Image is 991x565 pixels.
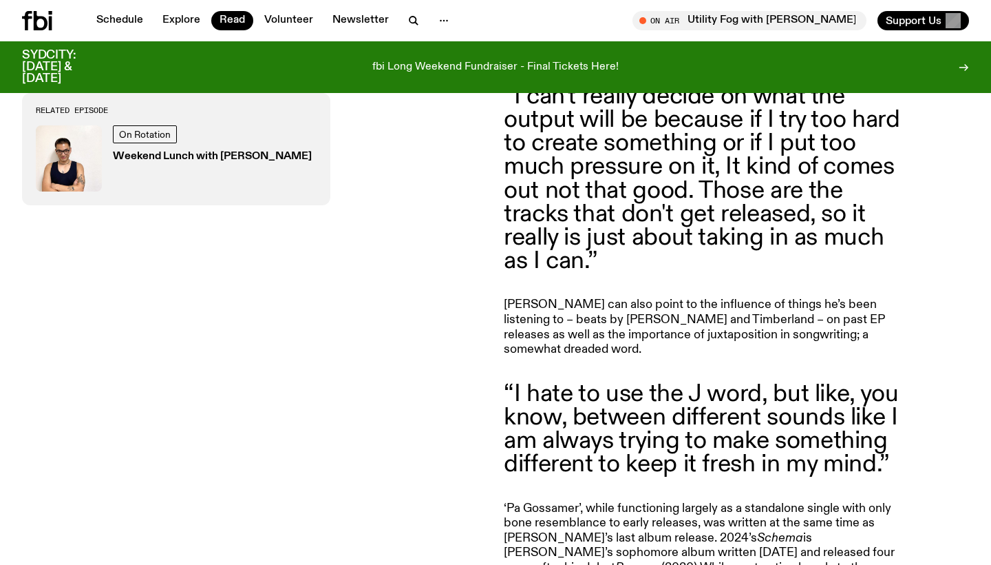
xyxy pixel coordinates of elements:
[88,11,151,30] a: Schedule
[632,11,866,30] button: On AirUtility Fog with [PERSON_NAME]
[36,125,317,192] a: Against a white background, Matt Do wears a black tank top, black glasses and has is arms crossed...
[504,298,900,357] p: [PERSON_NAME] can also point to the influence of things he’s been listening to – beats by [PERSON...
[154,11,209,30] a: Explore
[113,152,312,162] h3: Weekend Lunch with [PERSON_NAME]
[36,107,317,114] h3: Related Episode
[324,11,397,30] a: Newsletter
[504,382,900,477] blockquote: “I hate to use the J word, but like, you know, between different sounds like I am always trying t...
[877,11,969,30] button: Support Us
[256,11,321,30] a: Volunteer
[886,14,941,27] span: Support Us
[757,532,803,544] em: Schema
[211,11,253,30] a: Read
[22,50,110,85] h3: SYDCITY: [DATE] & [DATE]
[504,85,900,274] blockquote: “I can't really decide on what the output will be because if I try too hard to create something o...
[372,61,619,74] p: fbi Long Weekend Fundraiser - Final Tickets Here!
[36,125,102,192] img: Against a white background, Matt Do wears a black tank top, black glasses and has is arms crossed...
